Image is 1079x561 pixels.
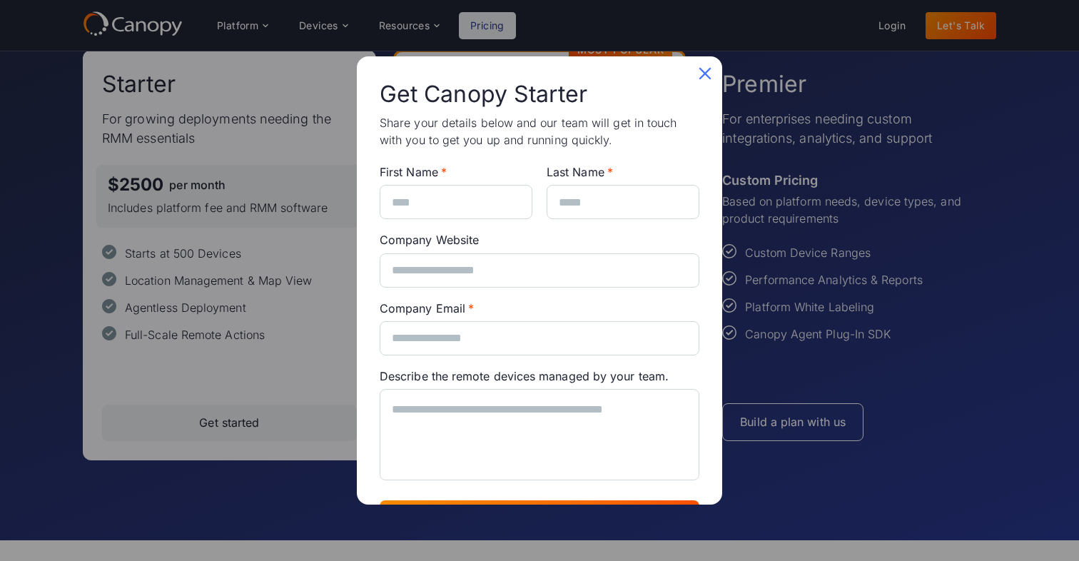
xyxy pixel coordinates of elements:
span: Describe the remote devices managed by your team. [380,369,669,383]
span: Company Email [380,301,465,315]
span: First Name [380,165,438,179]
h2: Get Canopy Starter [380,79,699,109]
span: Company Website [380,233,479,247]
p: Share your details below and our team will get in touch with you to get you up and running quickly. [380,114,699,148]
span: Last Name [547,165,604,179]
